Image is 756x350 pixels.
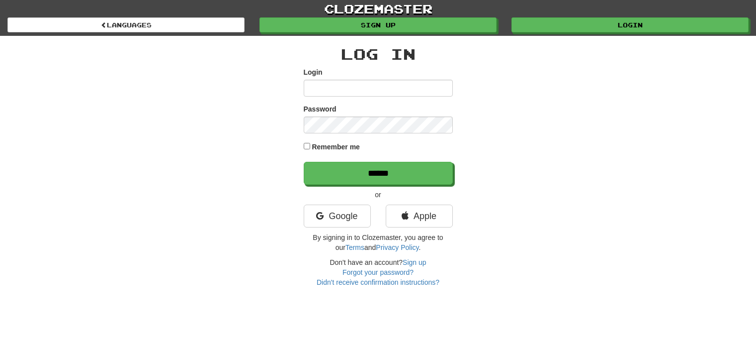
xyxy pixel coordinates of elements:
[304,257,453,287] div: Don't have an account?
[403,258,426,266] a: Sign up
[304,67,323,77] label: Login
[342,268,414,276] a: Forgot your password?
[386,205,453,228] a: Apple
[312,142,360,152] label: Remember me
[304,205,371,228] a: Google
[376,243,419,251] a: Privacy Policy
[304,233,453,252] p: By signing in to Clozemaster, you agree to our and .
[304,190,453,200] p: or
[345,243,364,251] a: Terms
[304,104,336,114] label: Password
[259,17,497,32] a: Sign up
[317,278,439,286] a: Didn't receive confirmation instructions?
[304,46,453,62] h2: Log In
[7,17,245,32] a: Languages
[511,17,749,32] a: Login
